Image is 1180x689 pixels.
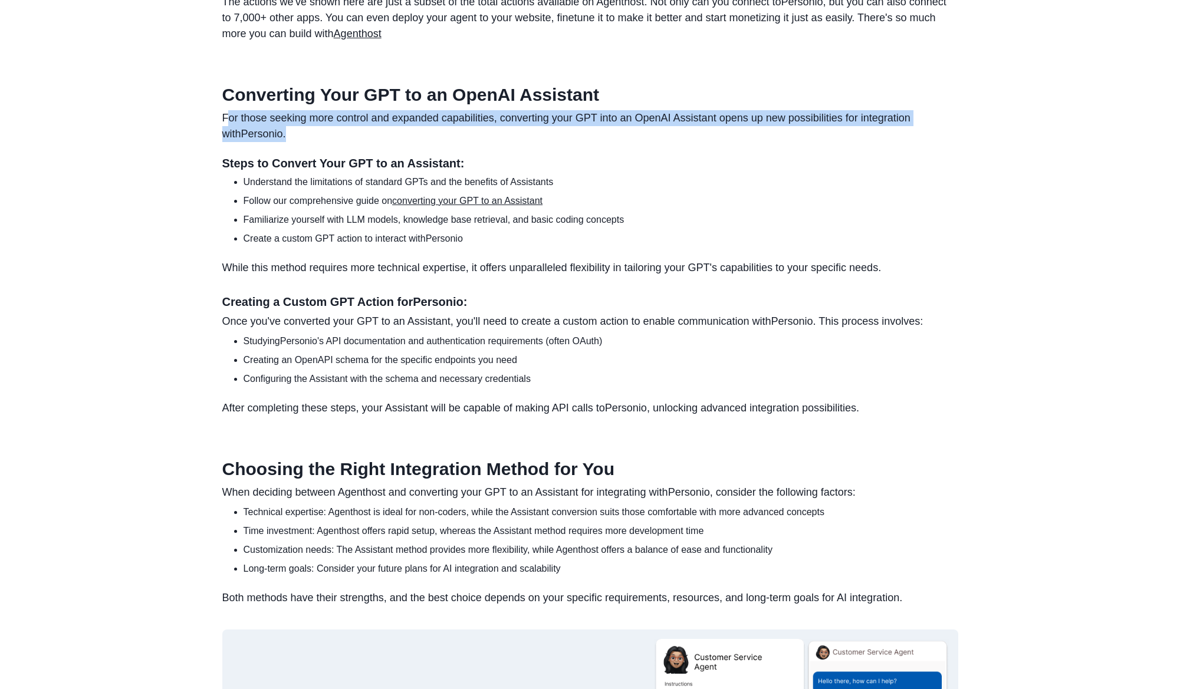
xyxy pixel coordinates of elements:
[244,353,958,367] li: Creating an OpenAPI schema for the specific endpoints you need
[222,484,958,500] p: When deciding between Agenthost and converting your GPT to an Assistant for integrating with Pers...
[222,400,958,416] p: After completing these steps, your Assistant will be capable of making API calls to Personio , un...
[222,590,958,606] p: Both methods have their strengths, and the best choice depends on your specific requirements, res...
[222,84,958,106] h2: Converting Your GPT to an OpenAI Assistant
[392,196,543,206] a: converting your GPT to an Assistant
[244,372,958,386] li: Configuring the Assistant with the schema and necessary credentials
[222,459,958,480] h2: Choosing the Right Integration Method for You
[244,232,958,246] li: Create a custom GPT action to interact with Personio
[244,175,958,189] li: Understand the limitations of standard GPTs and the benefits of Assistants
[222,295,958,309] h3: Creating a Custom GPT Action for Personio :
[244,562,958,576] li: Long-term goals: Consider your future plans for AI integration and scalability
[244,194,958,208] li: Follow our comprehensive guide on
[244,543,958,557] li: Customization needs: The Assistant method provides more flexibility, while Agenthost offers a bal...
[244,334,958,348] li: Studying Personio 's API documentation and authentication requirements (often OAuth)
[222,156,958,170] h3: Steps to Convert Your GPT to an Assistant:
[222,260,958,276] p: While this method requires more technical expertise, it offers unparalleled flexibility in tailor...
[244,213,958,227] li: Familiarize yourself with LLM models, knowledge base retrieval, and basic coding concepts
[244,505,958,519] li: Technical expertise: Agenthost is ideal for non-coders, while the Assistant conversion suits thos...
[222,110,958,142] p: For those seeking more control and expanded capabilities, converting your GPT into an OpenAI Assi...
[334,28,382,39] a: Agenthost
[244,524,958,538] li: Time investment: Agenthost offers rapid setup, whereas the Assistant method requires more develop...
[222,314,958,329] p: Once you've converted your GPT to an Assistant, you'll need to create a custom action to enable c...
